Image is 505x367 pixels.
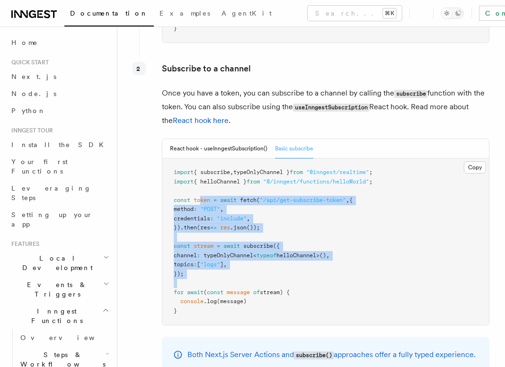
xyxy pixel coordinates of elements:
[64,3,154,26] a: Documentation
[11,141,109,149] span: Install the SDK
[217,243,220,249] span: =
[257,197,260,203] span: (
[217,298,247,305] span: (message)
[200,261,220,268] span: "logs"
[11,73,56,80] span: Next.js
[8,34,111,51] a: Home
[223,261,227,268] span: ,
[162,87,489,127] p: Once you have a token, you can subscribe to a channel by calling the function with the token. You...
[174,261,194,268] span: topics
[253,289,260,296] span: of
[221,9,272,17] span: AgentKit
[210,215,213,222] span: :
[187,348,478,362] p: Both Next.js Server Actions and approaches offer a fully typed experience.
[194,197,210,203] span: token
[174,169,194,175] span: import
[204,252,253,259] span: typeOnlyChannel
[8,153,111,180] a: Your first Functions
[8,68,111,85] a: Next.js
[174,215,210,222] span: credentials
[263,178,369,185] span: "@/inngest/functions/helloWorld"
[346,197,349,203] span: ,
[308,6,402,21] button: Search...⌘K
[216,3,277,26] a: AgentKit
[223,243,240,249] span: await
[247,178,260,185] span: from
[369,178,372,185] span: ;
[11,90,56,97] span: Node.js
[8,253,103,272] span: Local Development
[200,206,220,212] span: "POST"
[230,224,247,231] span: .json
[174,178,194,185] span: import
[290,169,303,175] span: from
[441,8,464,19] button: Toggle dark mode
[197,261,200,268] span: [
[326,252,329,259] span: ,
[174,307,177,314] span: }
[260,197,346,203] span: "/api/get-subscribe-token"
[174,271,184,277] span: });
[17,329,111,346] a: Overview
[349,197,353,203] span: {
[227,289,250,296] span: message
[197,224,210,231] span: (res
[180,298,204,305] span: console
[174,289,184,296] span: for
[8,280,103,299] span: Events & Triggers
[293,104,369,112] code: useInngestSubscription
[11,184,91,201] span: Leveraging Steps
[220,206,223,212] span: ,
[11,38,38,47] span: Home
[180,224,197,231] span: .then
[194,261,197,268] span: :
[11,158,68,175] span: Your first Functions
[174,25,177,32] span: }
[11,211,93,228] span: Setting up your app
[8,276,111,303] button: Events & Triggers
[220,261,223,268] span: ]
[8,206,111,233] a: Setting up your app
[187,289,204,296] span: await
[154,3,216,26] a: Examples
[194,178,247,185] span: { helloChannel }
[247,215,250,222] span: ,
[233,169,290,175] span: typeOnlyChannel }
[464,161,486,174] button: Copy
[275,139,313,158] button: Basic subscribe
[8,85,111,102] a: Node.js
[159,9,210,17] span: Examples
[204,298,217,305] span: .log
[207,289,223,296] span: const
[197,252,200,259] span: :
[213,197,217,203] span: =
[257,252,276,259] span: typeof
[8,303,111,329] button: Inngest Functions
[70,9,148,17] span: Documentation
[174,206,194,212] span: method
[174,252,197,259] span: channel
[369,169,372,175] span: ;
[20,334,118,341] span: Overview
[173,116,229,125] a: React hook here
[194,169,230,175] span: { subscribe
[8,180,111,206] a: Leveraging Steps
[394,90,427,98] code: subscribe
[240,197,257,203] span: fetch
[133,62,146,75] div: 2
[194,243,213,249] span: stream
[243,243,273,249] span: subscribe
[306,169,369,175] span: "@inngest/realtime"
[294,351,334,359] code: subscribe()
[8,59,49,66] span: Quick start
[194,206,197,212] span: :
[273,243,280,249] span: ({
[276,252,326,259] span: helloChannel>()
[217,215,247,222] span: "include"
[174,224,180,231] span: })
[170,139,267,158] button: React hook - useInngestSubscription()
[162,62,489,75] p: Subscribe to a channel
[247,224,260,231] span: ());
[8,240,39,248] span: Features
[383,9,396,18] kbd: ⌘K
